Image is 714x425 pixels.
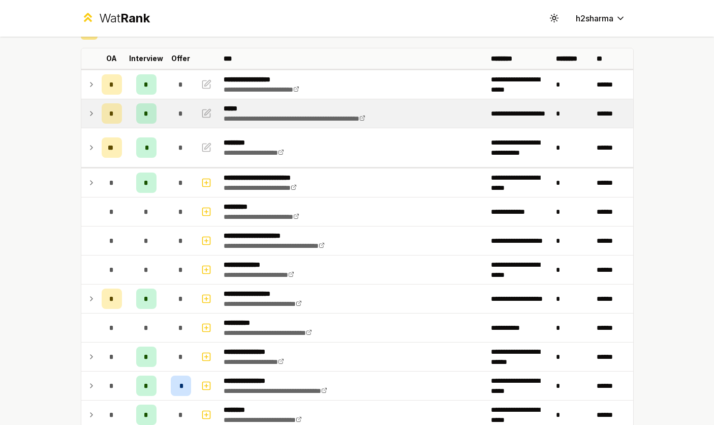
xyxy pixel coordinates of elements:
[106,53,117,64] p: OA
[120,11,150,25] span: Rank
[576,12,613,24] span: h2sharma
[171,53,190,64] p: Offer
[81,10,150,26] a: WatRank
[129,53,163,64] p: Interview
[99,10,150,26] div: Wat
[568,9,634,27] button: h2sharma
